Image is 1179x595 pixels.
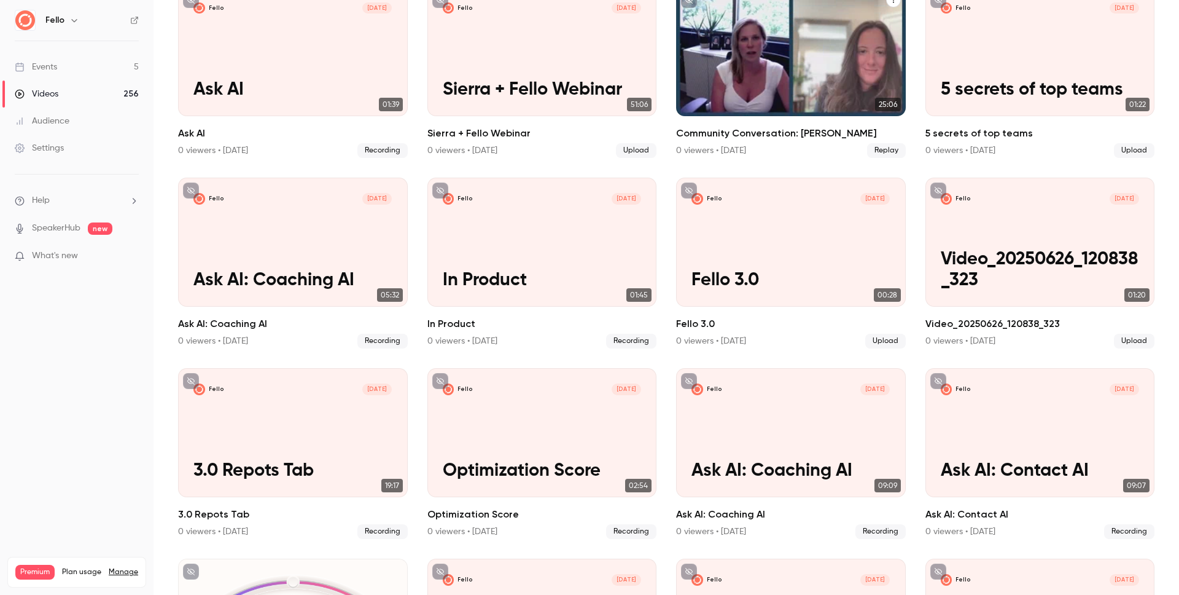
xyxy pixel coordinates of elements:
div: 0 viewers • [DATE] [427,526,497,538]
div: 0 viewers • [DATE] [178,526,248,538]
img: Ask AI: Contact AI [941,384,952,395]
li: Optimization Score [427,368,657,539]
span: 01:45 [626,288,652,302]
p: Ask AI: Contact AI [941,461,1139,482]
li: Video_20250626_120838_323 [925,178,1155,349]
span: [DATE] [612,384,641,395]
div: Videos [15,88,58,100]
img: Fello [15,10,35,30]
span: 01:39 [379,98,403,111]
span: [DATE] [1110,574,1139,586]
a: Optimization ScoreFello[DATE]Optimization Score02:54Optimization Score0 viewers • [DATE]Recording [427,368,657,539]
p: 3.0 Repots Tab [193,461,392,482]
img: Leads out [443,574,454,586]
div: Events [15,61,57,73]
button: unpublished [681,183,697,199]
p: Ask AI: Coaching AI [193,270,392,291]
span: Recording [606,334,656,349]
p: Fello [955,385,971,393]
div: 0 viewers • [DATE] [178,335,248,347]
img: Ask AI [193,2,205,14]
li: Ask AI: Contact AI [925,368,1155,539]
div: 0 viewers • [DATE] [676,526,746,538]
span: Help [32,194,50,207]
span: Recording [357,143,408,158]
span: [DATE] [362,193,392,205]
p: Fello [457,195,473,203]
span: 02:54 [625,479,652,492]
p: Ask AI: Coaching AI [691,461,890,482]
button: unpublished [183,564,199,580]
button: unpublished [930,183,946,199]
span: Upload [865,334,906,349]
p: In Product [443,270,641,291]
button: unpublished [930,373,946,389]
span: 09:09 [874,479,901,492]
div: 0 viewers • [DATE] [427,144,497,157]
p: Fello [457,576,473,584]
a: Manage [109,567,138,577]
div: 0 viewers • [DATE] [178,144,248,157]
p: Fello [707,576,722,584]
button: unpublished [681,564,697,580]
span: [DATE] [1110,384,1139,395]
span: Replay [867,143,906,158]
h2: Sierra + Fello Webinar [427,126,657,141]
img: 5 secrets of top teams [941,2,952,14]
span: 01:20 [1124,288,1150,302]
button: unpublished [183,183,199,199]
span: Recording [357,334,408,349]
span: Recording [855,524,906,539]
span: [DATE] [1110,2,1139,14]
a: In ProductFello[DATE]In Product01:45In Product0 viewers • [DATE]Recording [427,178,657,349]
span: [DATE] [612,2,641,14]
span: Upload [1114,143,1154,158]
button: unpublished [681,373,697,389]
div: Settings [15,142,64,154]
span: 25:06 [875,98,901,111]
span: 05:32 [377,288,403,302]
h2: Optimization Score [427,507,657,522]
div: 0 viewers • [DATE] [925,335,995,347]
button: unpublished [432,183,448,199]
div: Audience [15,115,69,127]
p: Optimization Score [443,461,641,482]
li: help-dropdown-opener [15,194,139,207]
img: 3.0 Repots Tab [193,384,205,395]
img: Ask AI: Coaching AI [691,384,703,395]
li: Ask AI: Coaching AI [676,368,906,539]
span: [DATE] [1110,193,1139,205]
img: Fello 3.0 [691,193,703,205]
h2: Video_20250626_120838_323 [925,317,1155,331]
img: Video_20250626_120838_323 [941,193,952,205]
li: In Product [427,178,657,349]
span: 51:06 [627,98,652,111]
div: 0 viewers • [DATE] [427,335,497,347]
span: Recording [606,524,656,539]
span: 00:28 [874,288,901,302]
h2: 3.0 Repots Tab [178,507,408,522]
button: unpublished [432,564,448,580]
span: [DATE] [860,574,890,586]
p: Sierra + Fello Webinar [443,80,641,101]
span: [DATE] [860,384,890,395]
h2: 5 secrets of top teams [925,126,1155,141]
p: Ask AI [193,80,392,101]
h2: Ask AI: Contact AI [925,507,1155,522]
span: [DATE] [362,384,392,395]
img: In Product [443,193,454,205]
h2: Community Conversation: [PERSON_NAME] [676,126,906,141]
img: Leads in app [691,574,703,586]
li: Ask AI: Coaching AI [178,178,408,349]
button: unpublished [183,373,199,389]
span: [DATE] [612,193,641,205]
span: Plan usage [62,567,101,577]
span: What's new [32,250,78,262]
span: [DATE] [362,2,392,14]
p: Fello [209,195,224,203]
p: Fello [209,4,224,12]
p: Fello [707,195,722,203]
span: [DATE] [860,193,890,205]
span: Upload [1114,334,1154,349]
span: 01:22 [1126,98,1150,111]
